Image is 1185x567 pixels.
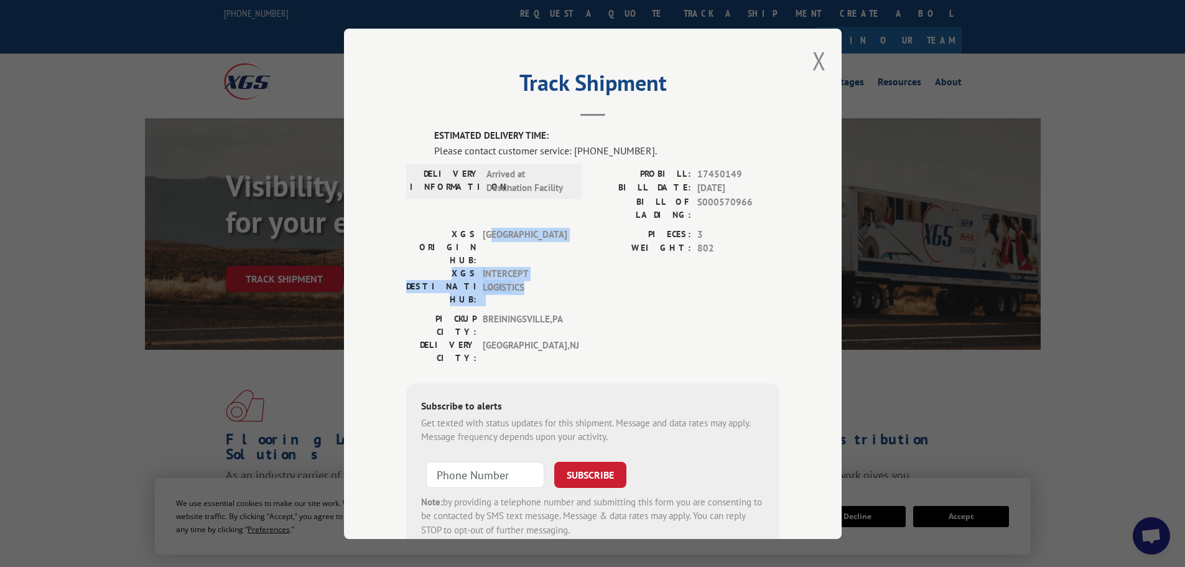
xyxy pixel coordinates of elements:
label: DELIVERY INFORMATION: [410,167,480,195]
label: BILL DATE: [593,181,691,195]
div: Please contact customer service: [PHONE_NUMBER]. [434,143,779,157]
div: Subscribe to alerts [421,398,764,416]
strong: Note: [421,495,443,507]
span: BREININGSVILLE , PA [483,312,567,338]
label: BILL OF LADING: [593,195,691,221]
div: Get texted with status updates for this shipment. Message and data rates may apply. Message frequ... [421,416,764,444]
span: 802 [697,241,779,256]
label: PROBILL: [593,167,691,181]
div: by providing a telephone number and submitting this form you are consenting to be contacted by SM... [421,495,764,537]
label: XGS DESTINATION HUB: [406,266,476,306]
span: 17450149 [697,167,779,181]
label: PICKUP CITY: [406,312,476,338]
span: Arrived at Destination Facility [486,167,570,195]
button: SUBSCRIBE [554,461,626,487]
label: WEIGHT: [593,241,691,256]
h2: Track Shipment [406,74,779,98]
label: PIECES: [593,227,691,241]
span: [DATE] [697,181,779,195]
label: DELIVERY CITY: [406,338,476,364]
button: Close modal [812,44,826,77]
span: INTERCEPT LOGISTICS [483,266,567,306]
label: XGS ORIGIN HUB: [406,227,476,266]
span: 3 [697,227,779,241]
span: S000570966 [697,195,779,221]
span: [GEOGRAPHIC_DATA] , NJ [483,338,567,364]
input: Phone Number [426,461,544,487]
span: [GEOGRAPHIC_DATA] [483,227,567,266]
label: ESTIMATED DELIVERY TIME: [434,129,779,143]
